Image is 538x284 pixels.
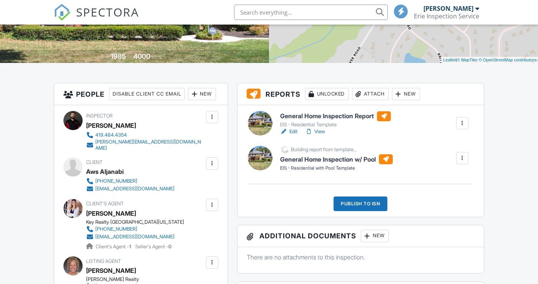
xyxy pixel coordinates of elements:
[280,145,290,154] img: loading-93afd81d04378562ca97960a6d0abf470c8f8241ccf6a1b4da771bf876922d1b.gif
[86,113,113,119] span: Inspector
[86,166,124,177] div: Aws Aljanabi
[86,139,204,151] a: [PERSON_NAME][EMAIL_ADDRESS][DOMAIN_NAME]
[76,4,139,20] span: SPECTORA
[479,58,536,62] a: © OpenStreetMap contributors
[280,111,391,121] h6: General Home Inspection Report
[101,54,110,60] span: Built
[95,178,137,184] div: [PHONE_NUMBER]
[237,83,484,105] h3: Reports
[280,111,391,128] a: General Home Inspection Report EIS - Residential Template
[234,5,388,20] input: Search everything...
[135,244,171,249] span: Seller's Agent -
[86,131,204,139] a: 419.484.4354
[95,132,127,138] div: 419.484.4354
[457,58,478,62] a: © MapTiler
[414,12,479,20] div: Erie Inspection Service
[86,265,136,276] div: [PERSON_NAME]
[334,196,387,211] div: Publish to ISN
[86,201,124,206] span: Client's Agent
[86,208,136,219] div: [PERSON_NAME]
[291,147,357,153] div: Building report from template...
[361,230,389,242] div: New
[423,5,473,12] div: [PERSON_NAME]
[280,154,393,164] h6: General Home Inspection w/ Pool
[86,276,181,282] div: [PERSON_NAME] Realty
[86,258,121,264] span: Listing Agent
[441,57,538,63] div: |
[54,4,71,21] img: The Best Home Inspection Software - Spectora
[95,139,204,151] div: [PERSON_NAME][EMAIL_ADDRESS][DOMAIN_NAME]
[54,83,227,105] h3: People
[86,177,174,185] a: [PHONE_NUMBER]
[129,244,131,249] strong: 1
[168,244,171,249] strong: 0
[280,122,391,128] div: EIS - Residential Template
[305,128,325,135] a: View
[95,234,174,240] div: [EMAIL_ADDRESS][DOMAIN_NAME]
[86,159,103,165] span: Client
[86,185,174,193] a: [EMAIL_ADDRESS][DOMAIN_NAME]
[86,233,178,241] a: [EMAIL_ADDRESS][DOMAIN_NAME]
[95,226,137,232] div: [PHONE_NUMBER]
[86,120,136,131] div: [PERSON_NAME]
[86,225,178,233] a: [PHONE_NUMBER]
[280,128,297,135] a: Edit
[188,88,216,100] div: New
[392,88,420,100] div: New
[151,54,162,60] span: sq. ft.
[237,225,484,247] h3: Additional Documents
[133,52,150,60] div: 4000
[86,219,184,225] div: Key Realty [GEOGRAPHIC_DATA][US_STATE]
[96,244,132,249] span: Client's Agent -
[95,186,174,192] div: [EMAIL_ADDRESS][DOMAIN_NAME]
[443,58,456,62] a: Leaflet
[352,88,389,100] div: Attach
[111,52,126,60] div: 1985
[305,88,349,100] div: Unlocked
[247,253,475,261] p: There are no attachments to this inspection.
[280,165,393,172] div: EIS - Residential with Pool Template
[54,10,139,26] a: SPECTORA
[109,88,185,100] div: Disable Client CC Email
